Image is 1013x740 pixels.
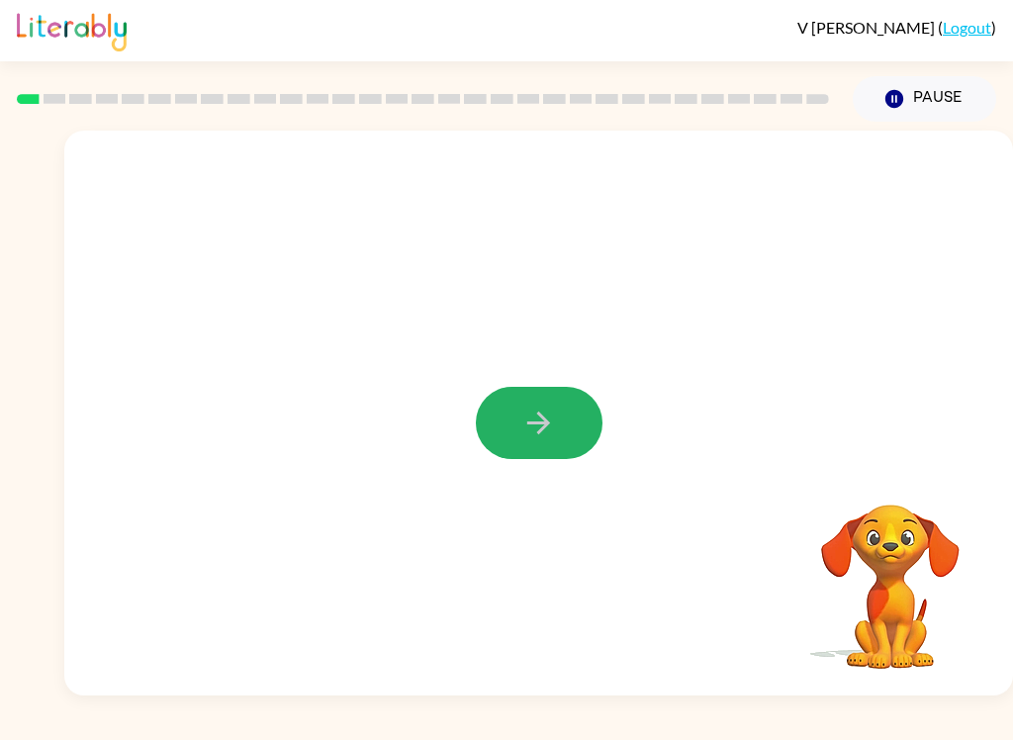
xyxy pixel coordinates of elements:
div: ( ) [797,18,996,37]
span: V [PERSON_NAME] [797,18,938,37]
img: Literably [17,8,127,51]
a: Logout [943,18,991,37]
video: Your browser must support playing .mp4 files to use Literably. Please try using another browser. [791,474,989,672]
button: Pause [853,76,996,122]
